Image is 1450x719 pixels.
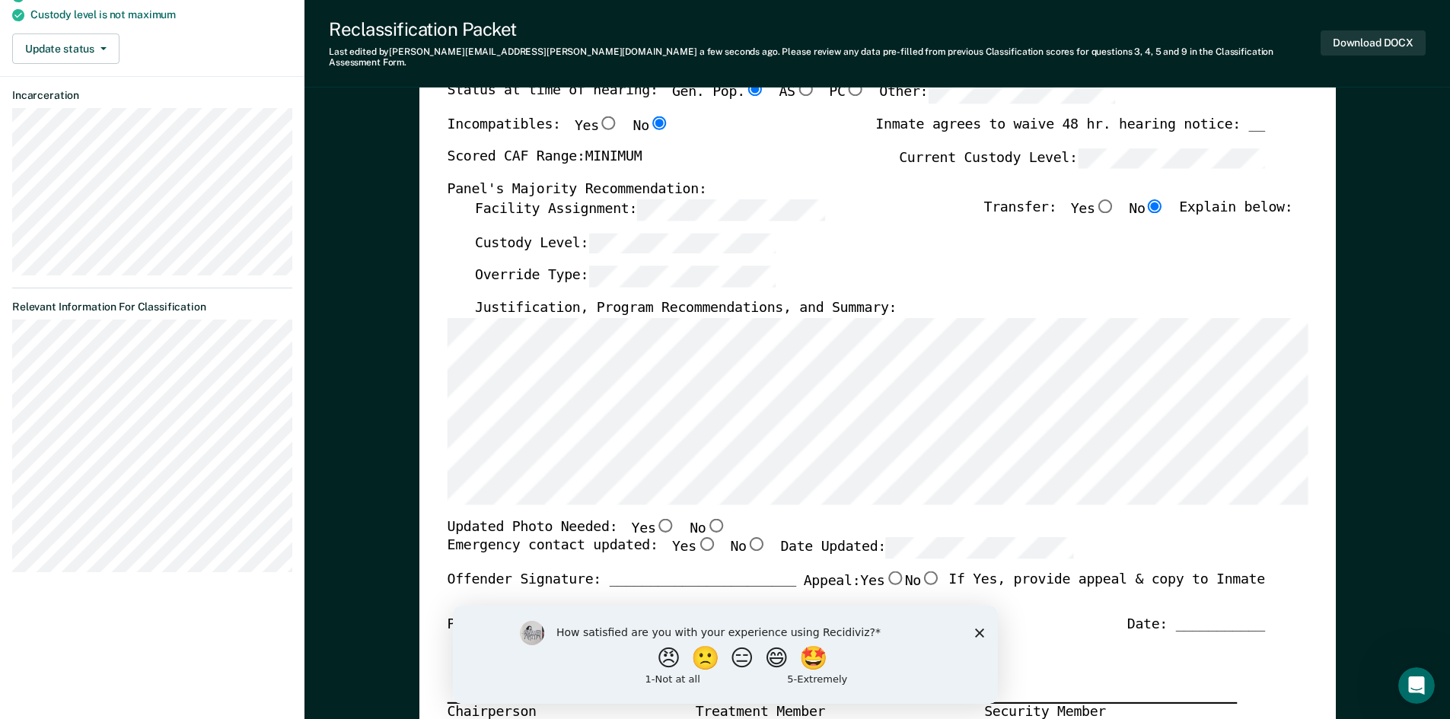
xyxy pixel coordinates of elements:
label: Gen. Pop. [671,82,764,103]
input: Yes [884,571,904,584]
label: No [633,116,669,135]
button: Update status [12,33,120,64]
div: Transfer: Explain below: [983,199,1292,232]
label: Custody Level: [474,232,776,253]
label: Other: [879,82,1115,103]
input: Yes [655,517,675,531]
label: Override Type: [474,266,776,287]
input: Gen. Pop. [744,82,764,96]
input: Yes [696,537,715,551]
label: PC [829,82,865,103]
label: Date Updated: [780,537,1073,558]
div: Panel Member Signatures: [447,615,642,633]
iframe: Survey by Kim from Recidiviz [453,606,998,704]
input: Date Updated: [885,537,1072,558]
label: No [904,571,941,590]
div: Last edited by [PERSON_NAME][EMAIL_ADDRESS][PERSON_NAME][DOMAIN_NAME] . Please review any data pr... [329,46,1321,68]
input: Yes [1095,199,1114,212]
div: Date: ___________ [1127,615,1264,633]
input: Override Type: [588,266,776,287]
label: Current Custody Level: [899,148,1265,169]
label: Yes [1070,199,1114,220]
label: AS [779,82,815,103]
input: Yes [598,116,618,129]
label: No [1129,199,1165,220]
dt: Relevant Information For Classification [12,301,292,313]
label: Appeal: [803,571,941,603]
iframe: Intercom live chat [1398,667,1435,704]
input: AS [795,82,814,96]
label: Yes [860,571,904,590]
div: Offender Signature: _______________________ If Yes, provide appeal & copy to Inmate [447,571,1264,615]
input: PC [845,82,865,96]
dt: Incarceration [12,89,292,102]
span: a few seconds ago [700,46,778,57]
input: Facility Assignment: [637,199,824,220]
div: Reclassification Packet [329,18,1321,40]
input: No [921,571,941,584]
div: Updated Photo Needed: [447,517,725,537]
div: Emergency contact updated: [447,537,1073,571]
div: Panel's Majority Recommendation: [447,181,1264,199]
input: No [746,537,766,551]
input: Other: [928,82,1115,103]
label: Justification, Program Recommendations, and Summary: [474,299,896,317]
input: Current Custody Level: [1077,148,1264,169]
label: Scored CAF Range: MINIMUM [447,148,642,169]
input: Custody Level: [588,232,776,253]
label: Facility Assignment: [474,199,824,220]
input: No [649,116,668,129]
span: maximum [128,8,176,21]
input: No [706,517,725,531]
div: Custody level is not [30,8,292,21]
label: No [690,517,726,537]
label: Yes [574,116,618,135]
label: Yes [631,517,675,537]
input: No [1145,199,1165,212]
label: No [730,537,766,558]
label: Yes [671,537,715,558]
div: Inmate agrees to waive 48 hr. hearing notice: __ [875,116,1265,148]
button: Download DOCX [1321,30,1426,56]
div: Status at time of hearing: [447,82,1115,116]
div: Incompatibles: [447,116,669,148]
